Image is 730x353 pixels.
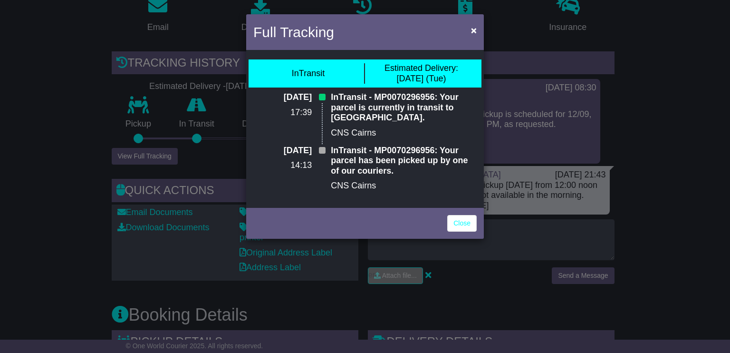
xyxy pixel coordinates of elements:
div: [DATE] (Tue) [384,63,458,84]
h4: Full Tracking [253,21,334,43]
p: CNS Cairns [331,181,477,191]
a: Close [447,215,477,232]
p: [DATE] [253,92,312,103]
span: Estimated Delivery: [384,63,458,73]
span: × [471,25,477,36]
p: InTransit - MP0070296956: Your parcel is currently in transit to [GEOGRAPHIC_DATA]. [331,92,477,123]
p: [DATE] [253,146,312,156]
button: Close [466,20,481,40]
div: InTransit [292,69,325,79]
p: 14:13 [253,160,312,171]
p: 17:39 [253,108,312,118]
p: CNS Cairns [331,128,477,138]
p: InTransit - MP0070296956: Your parcel has been picked up by one of our couriers. [331,146,477,176]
